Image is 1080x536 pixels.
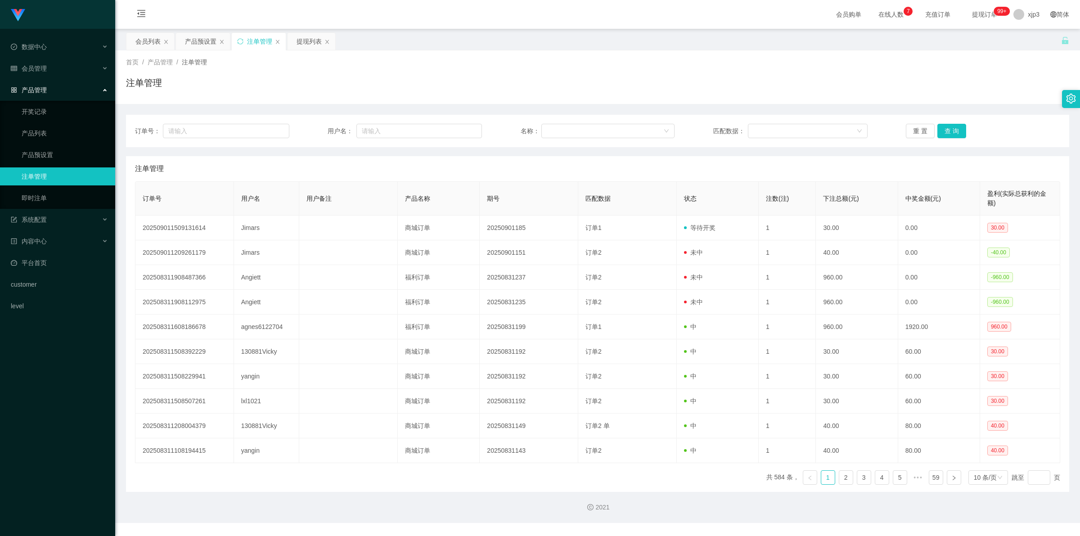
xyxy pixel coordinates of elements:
td: yangin [234,438,300,463]
td: 30.00 [816,216,898,240]
sup: 7 [904,7,913,16]
a: 5 [893,471,907,484]
span: 期号 [487,195,499,202]
td: Angiett [234,265,300,290]
td: 80.00 [898,414,980,438]
li: 59 [929,470,943,485]
td: 202508311908487366 [135,265,234,290]
span: 订单2 [585,397,602,405]
td: 1 [759,240,816,265]
span: 40.00 [987,421,1008,431]
span: 产品名称 [405,195,430,202]
span: 中 [684,397,697,405]
td: 202508311208004379 [135,414,234,438]
td: 商城订单 [398,339,480,364]
td: 960.00 [816,290,898,315]
td: 0.00 [898,240,980,265]
li: 下一页 [947,470,961,485]
span: 注数(注) [766,195,789,202]
div: 10 条/页 [974,471,997,484]
i: 图标: unlock [1061,36,1069,45]
div: 会员列表 [135,33,161,50]
span: 订单号： [135,126,163,136]
i: 图标: setting [1066,94,1076,104]
div: 2021 [122,503,1073,512]
td: 商城订单 [398,364,480,389]
i: 图标: close [275,39,280,45]
span: 匹配数据： [713,126,748,136]
td: 1 [759,339,816,364]
span: 提现订单 [967,11,1002,18]
a: 即时注单 [22,189,108,207]
a: customer [11,275,108,293]
a: level [11,297,108,315]
span: 盈利(实际总获利的金额) [987,190,1046,207]
td: Jimars [234,216,300,240]
a: 59 [929,471,943,484]
span: 内容中心 [11,238,47,245]
sup: 246 [994,7,1010,16]
td: 30.00 [816,364,898,389]
td: 80.00 [898,438,980,463]
li: 5 [893,470,907,485]
td: 福利订单 [398,290,480,315]
i: 图标: form [11,216,17,223]
td: 1 [759,364,816,389]
span: -40.00 [987,248,1010,257]
td: yangin [234,364,300,389]
td: 1 [759,315,816,339]
a: 2 [839,471,853,484]
a: 1 [821,471,835,484]
i: 图标: down [997,475,1003,481]
span: 中 [684,447,697,454]
td: 202508311508507261 [135,389,234,414]
td: 商城订单 [398,216,480,240]
span: 40.00 [987,446,1008,455]
div: 跳至 页 [1012,470,1060,485]
span: 等待开奖 [684,224,715,231]
td: 130881Vicky [234,414,300,438]
i: 图标: copyright [587,504,594,510]
span: 30.00 [987,347,1008,356]
span: 中 [684,422,697,429]
i: 图标: profile [11,238,17,244]
td: 130881Vicky [234,339,300,364]
button: 查 询 [937,124,966,138]
td: 60.00 [898,389,980,414]
span: 用户名 [241,195,260,202]
td: 商城订单 [398,389,480,414]
span: / [142,59,144,66]
i: 图标: down [664,128,669,135]
a: 开奖记录 [22,103,108,121]
td: 60.00 [898,364,980,389]
h1: 注单管理 [126,76,162,90]
td: 20250831192 [480,339,578,364]
li: 4 [875,470,889,485]
td: 960.00 [816,315,898,339]
span: 订单2 [585,348,602,355]
td: 1 [759,414,816,438]
span: ••• [911,470,925,485]
span: 注单管理 [135,163,164,174]
a: 注单管理 [22,167,108,185]
td: 202508311108194415 [135,438,234,463]
i: 图标: close [219,39,225,45]
td: 20250901151 [480,240,578,265]
td: 商城订单 [398,240,480,265]
i: 图标: down [857,128,862,135]
span: 订单1 [585,224,602,231]
div: 产品预设置 [185,33,216,50]
td: 0.00 [898,290,980,315]
span: 订单2 [585,249,602,256]
span: 首页 [126,59,139,66]
span: 注单管理 [182,59,207,66]
li: 共 584 条， [766,470,799,485]
span: 在线人数 [874,11,908,18]
td: 福利订单 [398,315,480,339]
li: 向后 5 页 [911,470,925,485]
td: 20250831237 [480,265,578,290]
td: Jimars [234,240,300,265]
span: -960.00 [987,272,1013,282]
i: 图标: right [951,475,957,481]
span: 订单1 [585,323,602,330]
